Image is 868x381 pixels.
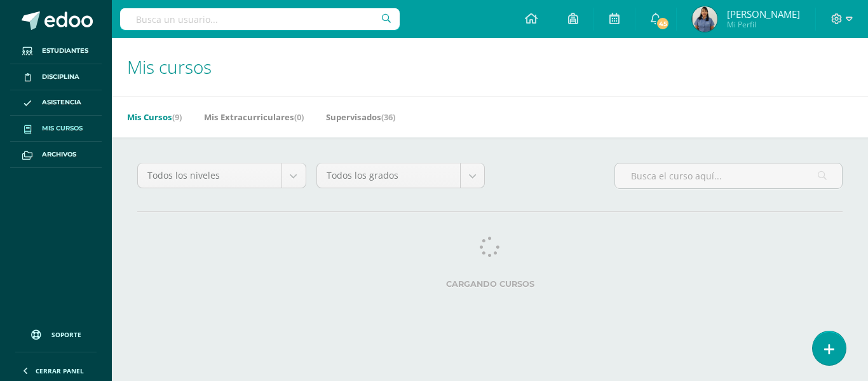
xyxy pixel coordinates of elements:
[36,366,84,375] span: Cerrar panel
[327,163,451,188] span: Todos los grados
[42,72,79,82] span: Disciplina
[204,107,304,127] a: Mis Extracurriculares(0)
[10,64,102,90] a: Disciplina
[42,123,83,134] span: Mis cursos
[137,279,843,289] label: Cargando cursos
[15,317,97,349] a: Soporte
[127,55,212,79] span: Mis cursos
[294,111,304,123] span: (0)
[615,163,842,188] input: Busca el curso aquí...
[42,149,76,160] span: Archivos
[10,38,102,64] a: Estudiantes
[42,97,81,107] span: Asistencia
[120,8,400,30] input: Busca un usuario...
[138,163,306,188] a: Todos los niveles
[147,163,272,188] span: Todos los niveles
[727,19,800,30] span: Mi Perfil
[692,6,717,32] img: 4b1858fdf64a1103fe27823d151ada62.png
[326,107,395,127] a: Supervisados(36)
[42,46,88,56] span: Estudiantes
[10,90,102,116] a: Asistencia
[10,142,102,168] a: Archivos
[127,107,182,127] a: Mis Cursos(9)
[10,116,102,142] a: Mis cursos
[51,330,81,339] span: Soporte
[656,17,670,31] span: 45
[381,111,395,123] span: (36)
[172,111,182,123] span: (9)
[317,163,485,188] a: Todos los grados
[727,8,800,20] span: [PERSON_NAME]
